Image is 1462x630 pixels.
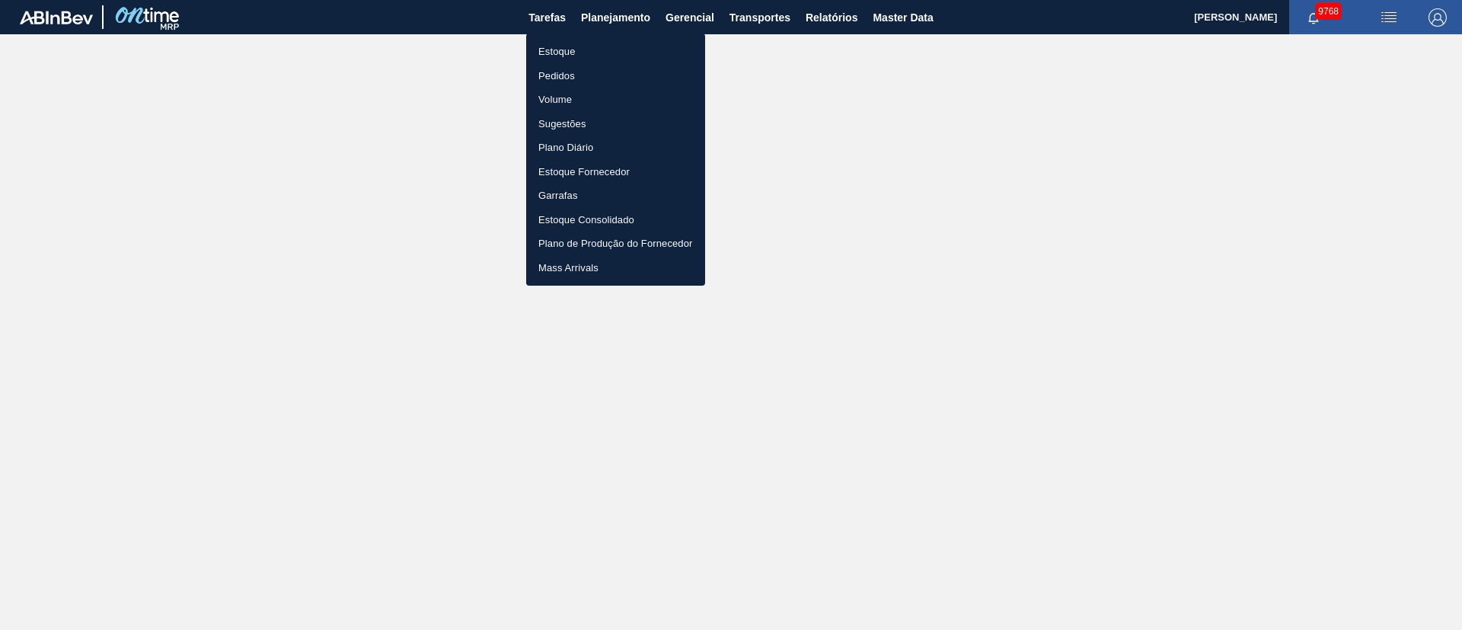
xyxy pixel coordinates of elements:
[526,64,705,88] a: Pedidos
[526,40,705,64] a: Estoque
[526,232,705,256] a: Plano de Produção do Fornecedor
[526,208,705,232] a: Estoque Consolidado
[526,88,705,112] a: Volume
[526,112,705,136] a: Sugestões
[526,136,705,160] a: Plano Diário
[526,256,705,280] a: Mass Arrivals
[526,160,705,184] a: Estoque Fornecedor
[526,184,705,208] a: Garrafas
